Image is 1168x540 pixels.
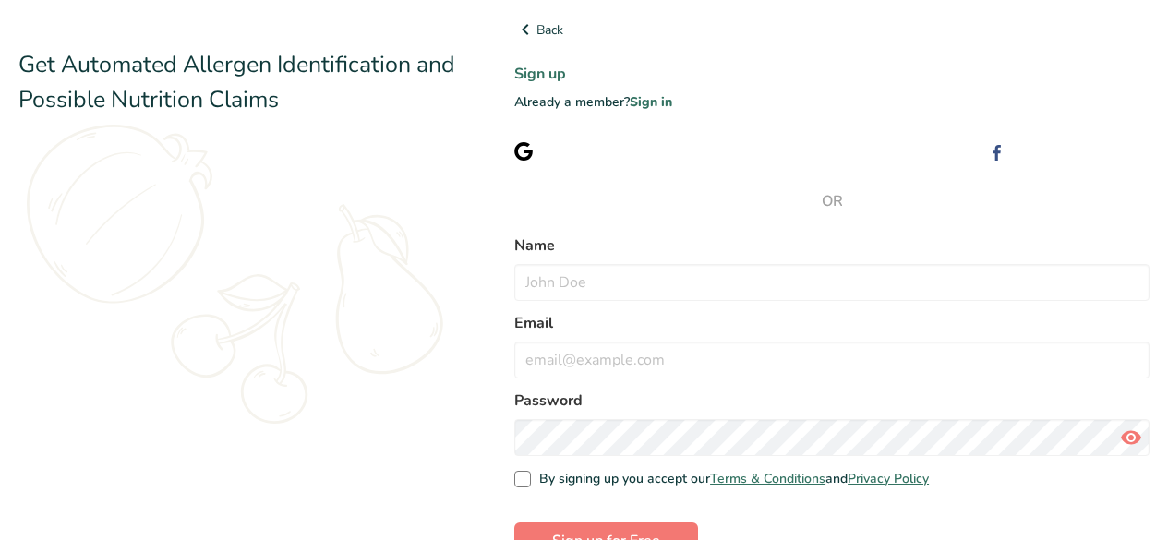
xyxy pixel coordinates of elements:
[514,342,1150,378] input: email@example.com
[1018,141,1150,161] div: Sign up
[514,18,1150,41] a: Back
[514,92,1150,112] p: Already a member?
[18,49,455,115] span: Get Automated Allergen Identification and Possible Nutrition Claims
[514,390,1150,412] label: Password
[710,470,825,487] a: Terms & Conditions
[18,18,199,42] img: Food Label Maker
[592,142,664,160] span: with Google
[514,264,1150,301] input: John Doe
[514,190,1150,212] span: OR
[848,470,929,487] a: Privacy Policy
[630,93,672,111] a: Sign in
[531,471,930,487] span: By signing up you accept our and
[514,312,1150,334] label: Email
[548,141,664,161] div: Sign up
[514,63,1150,85] h1: Sign up
[514,234,1150,257] label: Name
[1063,142,1150,160] span: with Facebook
